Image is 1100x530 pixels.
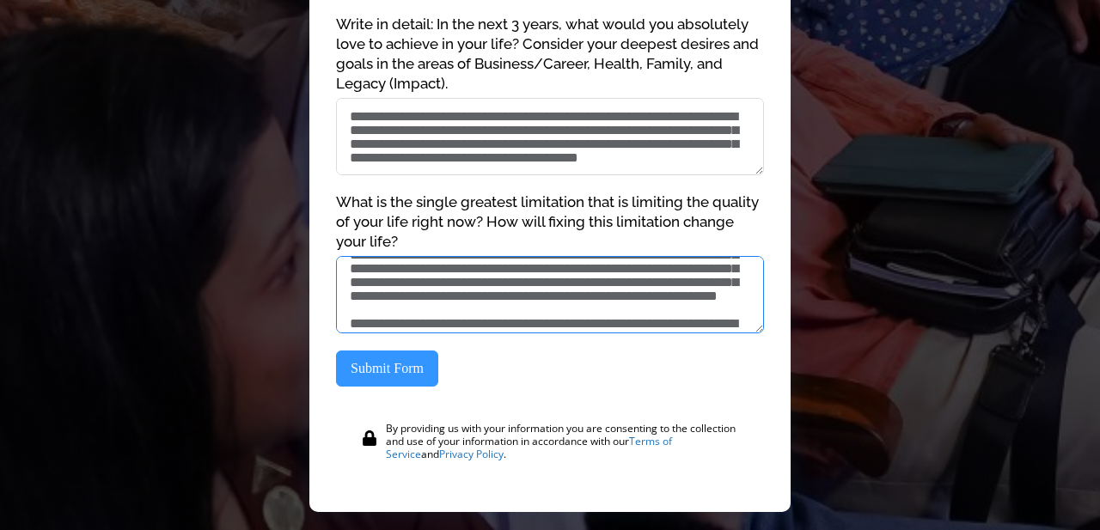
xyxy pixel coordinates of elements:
[336,256,764,333] textarea: What is the single greatest limitation that is limiting the quality of your life right now? How w...
[439,447,504,461] a: Privacy Policy
[336,15,764,94] label: Write in detail: In the next 3 years, what would you absolutely love to achieve in your life? Con...
[386,422,747,460] div: By providing us with your information you are consenting to the collection and use of your inform...
[386,434,672,461] a: Terms of Service
[336,192,764,252] label: What is the single greatest limitation that is limiting the quality of your life right now? How w...
[336,98,764,175] textarea: Write in detail: In the next 3 years, what would you absolutely love to achieve in your life? Con...
[336,350,438,387] button: Submit Form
